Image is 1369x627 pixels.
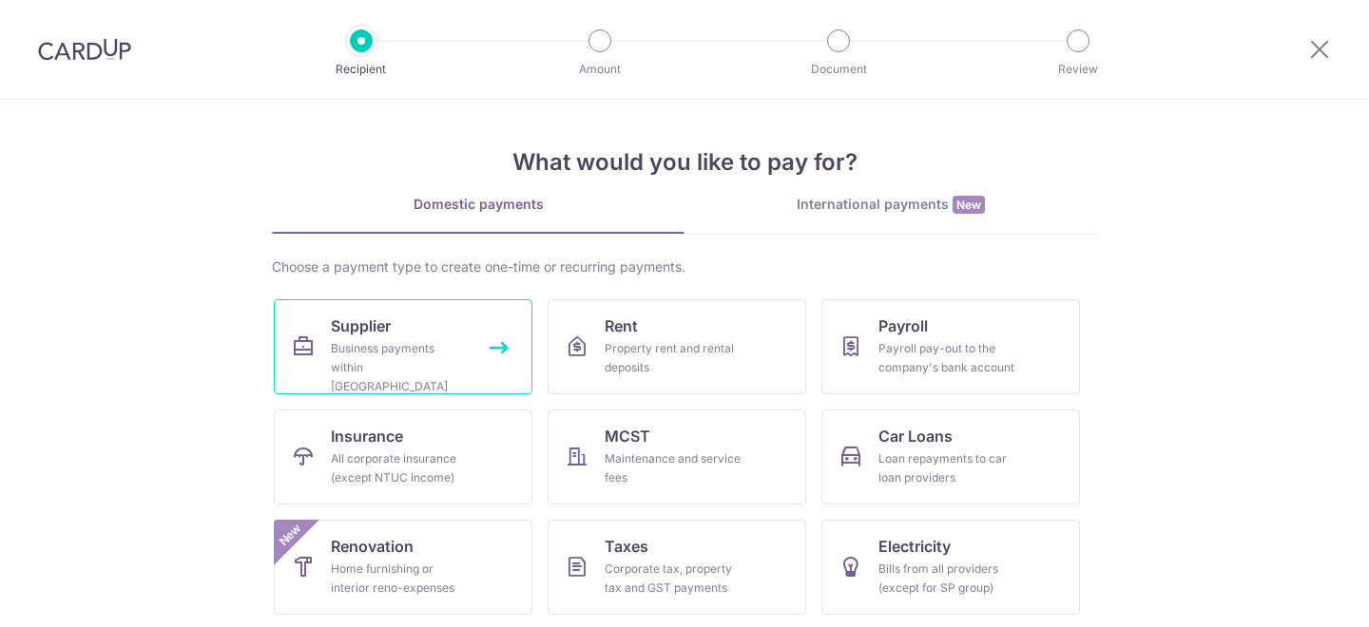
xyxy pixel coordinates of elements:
[548,520,806,615] a: TaxesCorporate tax, property tax and GST payments
[548,409,806,504] a: MCSTMaintenance and service fees
[331,560,468,598] div: Home furnishing or interior reno-expenses
[272,195,684,214] div: Domestic payments
[44,13,83,30] span: Help
[530,60,670,79] p: Amount
[878,535,951,558] span: Electricity
[548,299,806,394] a: RentProperty rent and rental deposits
[605,339,742,377] div: Property rent and rental deposits
[605,425,650,447] span: MCST
[878,560,1015,598] div: Bills from all providers (except for SP group)
[605,535,648,558] span: Taxes
[274,520,532,615] a: RenovationHome furnishing or interior reno-expensesNew
[878,449,1015,487] div: Loan repayments to car loan providers
[1008,60,1148,79] p: Review
[821,409,1080,504] a: Car LoansLoan repayments to car loan providers
[38,38,131,61] img: CardUp
[331,425,403,447] span: Insurance
[272,257,1097,276] div: Choose a payment type to create one-time or recurring payments.
[605,560,742,598] div: Corporate tax, property tax and GST payments
[878,425,953,447] span: Car Loans
[768,60,909,79] p: Document
[605,314,638,337] span: Rent
[953,196,985,214] span: New
[291,60,432,79] p: Recipient
[821,299,1080,394] a: PayrollPayroll pay-out to the company's bank account
[605,449,742,487] div: Maintenance and service fees
[331,535,414,558] span: Renovation
[272,145,1097,180] h4: What would you like to pay for?
[821,520,1080,615] a: ElectricityBills from all providers (except for SP group)
[331,339,468,396] div: Business payments within [GEOGRAPHIC_DATA]
[168,13,207,30] span: Help
[274,409,532,504] a: InsuranceAll corporate insurance (except NTUC Income)
[684,195,1097,215] div: International payments
[331,449,468,487] div: All corporate insurance (except NTUC Income)
[275,520,306,551] span: New
[878,339,1015,377] div: Payroll pay-out to the company's bank account
[878,314,928,337] span: Payroll
[331,314,391,337] span: Supplier
[274,299,532,394] a: SupplierBusiness payments within [GEOGRAPHIC_DATA]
